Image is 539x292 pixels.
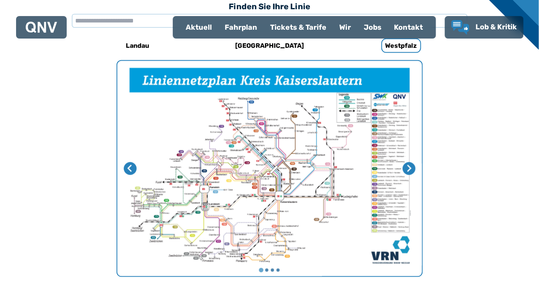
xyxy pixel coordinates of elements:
a: Tickets & Tarife [264,17,333,38]
button: Letzte Seite [124,162,137,175]
img: QNV Logo [26,22,57,33]
a: Fahrplan [218,17,264,38]
a: QNV Logo [26,19,57,35]
h6: [GEOGRAPHIC_DATA] [232,39,307,52]
button: Gehe zu Seite 2 [265,269,268,272]
a: Aktuell [179,17,218,38]
a: Lob & Kritik [451,20,517,35]
button: Gehe zu Seite 4 [277,269,280,272]
a: Kontakt [388,17,430,38]
a: [GEOGRAPHIC_DATA] [216,36,323,55]
ul: Wählen Sie eine Seite zum Anzeigen [117,267,422,273]
a: Landau [84,36,191,55]
h6: Westpfalz [381,39,421,53]
span: Lob & Kritik [476,22,517,31]
a: Westpfalz [348,36,455,55]
button: Gehe zu Seite 1 [259,268,263,272]
div: My Favorite Images [117,61,422,276]
a: Jobs [357,17,388,38]
button: Nächste Seite [403,162,416,175]
a: Wir [333,17,357,38]
li: 1 von 4 [117,61,422,276]
img: Netzpläne Westpfalz Seite 1 von 4 [117,61,422,276]
h6: Landau [123,39,153,52]
button: Gehe zu Seite 3 [271,269,274,272]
